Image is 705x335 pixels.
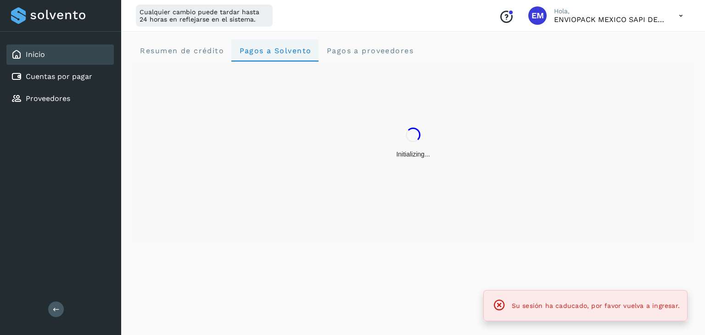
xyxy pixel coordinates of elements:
span: Pagos a Solvento [239,46,311,55]
div: Cuentas por pagar [6,67,114,87]
div: Cualquier cambio puede tardar hasta 24 horas en reflejarse en el sistema. [136,5,273,27]
div: Proveedores [6,89,114,109]
a: Inicio [26,50,45,59]
a: Cuentas por pagar [26,72,92,81]
span: Pagos a proveedores [326,46,414,55]
p: Hola, [554,7,664,15]
a: Proveedores [26,94,70,103]
span: Resumen de crédito [140,46,224,55]
div: Inicio [6,45,114,65]
span: Su sesión ha caducado, por favor vuelva a ingresar. [512,302,680,309]
p: ENVIOPACK MEXICO SAPI DE CV [554,15,664,24]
